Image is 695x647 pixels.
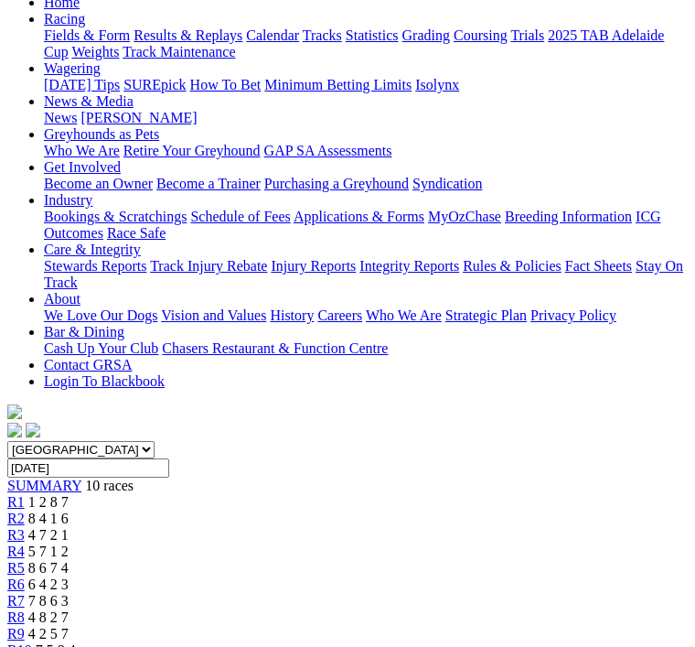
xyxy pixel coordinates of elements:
a: Chasers Restaurant & Function Centre [162,340,388,356]
a: R6 [7,577,25,592]
span: 4 8 2 7 [28,609,69,625]
div: Bar & Dining [44,340,688,357]
a: R2 [7,511,25,526]
a: Bookings & Scratchings [44,209,187,224]
a: Privacy Policy [530,307,616,323]
a: Who We Are [366,307,442,323]
a: GAP SA Assessments [264,143,392,158]
a: Track Maintenance [123,44,235,59]
a: Syndication [412,176,482,191]
a: R3 [7,527,25,543]
a: Vision and Values [161,307,266,323]
a: Applications & Forms [294,209,424,224]
a: Cash Up Your Club [44,340,158,356]
a: R4 [7,544,25,559]
div: Racing [44,27,688,60]
a: Become an Owner [44,176,153,191]
a: Industry [44,192,92,208]
img: facebook.svg [7,423,22,437]
div: About [44,307,688,324]
a: Trials [510,27,544,43]
a: R8 [7,609,25,625]
a: History [270,307,314,323]
a: ICG Outcomes [44,209,661,241]
div: Get Involved [44,176,688,192]
img: twitter.svg [26,423,40,437]
span: 8 6 7 4 [28,560,69,576]
a: Login To Blackbook [44,373,165,389]
a: MyOzChase [428,209,501,224]
a: Schedule of Fees [190,209,290,224]
a: Results & Replays [134,27,242,43]
a: Contact GRSA [44,357,132,372]
a: Rules & Policies [463,258,561,274]
a: Grading [402,27,450,43]
a: Injury Reports [271,258,356,274]
a: We Love Our Dogs [44,307,157,323]
a: Careers [317,307,362,323]
a: News [44,110,77,125]
a: Bar & Dining [44,324,124,340]
a: [DATE] Tips [44,77,120,92]
span: 1 2 8 7 [28,494,69,510]
a: Tracks [303,27,342,43]
a: [PERSON_NAME] [80,110,197,125]
a: Calendar [246,27,299,43]
a: Fact Sheets [565,258,632,274]
a: 2025 TAB Adelaide Cup [44,27,664,59]
span: 4 2 5 7 [28,626,69,642]
a: R1 [7,494,25,510]
a: Who We Are [44,143,120,158]
a: Race Safe [107,225,166,241]
a: Strategic Plan [445,307,527,323]
a: Integrity Reports [359,258,459,274]
img: logo-grsa-white.png [7,404,22,419]
a: R5 [7,560,25,576]
a: How To Bet [190,77,262,92]
a: Statistics [346,27,399,43]
a: Purchasing a Greyhound [264,176,409,191]
a: Greyhounds as Pets [44,126,159,142]
input: Select date [7,458,169,478]
a: Breeding Information [505,209,632,224]
a: Weights [71,44,119,59]
div: Care & Integrity [44,258,688,291]
span: 10 races [85,478,134,493]
div: Greyhounds as Pets [44,143,688,159]
div: News & Media [44,110,688,126]
a: SUMMARY [7,478,81,493]
a: Isolynx [415,77,459,92]
a: About [44,291,80,307]
a: SUREpick [123,77,186,92]
span: 4 7 2 1 [28,527,69,543]
a: Become a Trainer [156,176,261,191]
a: Track Injury Rebate [150,258,267,274]
div: Wagering [44,77,688,93]
span: 7 8 6 3 [28,593,69,609]
a: Stay On Track [44,258,683,290]
div: Industry [44,209,688,242]
span: 8 4 1 6 [28,511,69,526]
a: Minimum Betting Limits [264,77,412,92]
a: R7 [7,593,25,609]
a: Wagering [44,60,101,76]
a: News & Media [44,93,134,109]
a: Care & Integrity [44,242,141,257]
a: R9 [7,626,25,642]
a: Coursing [454,27,508,43]
a: Stewards Reports [44,258,146,274]
a: Fields & Form [44,27,130,43]
span: 5 7 1 2 [28,544,69,559]
a: Get Involved [44,159,121,175]
a: Retire Your Greyhound [123,143,261,158]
